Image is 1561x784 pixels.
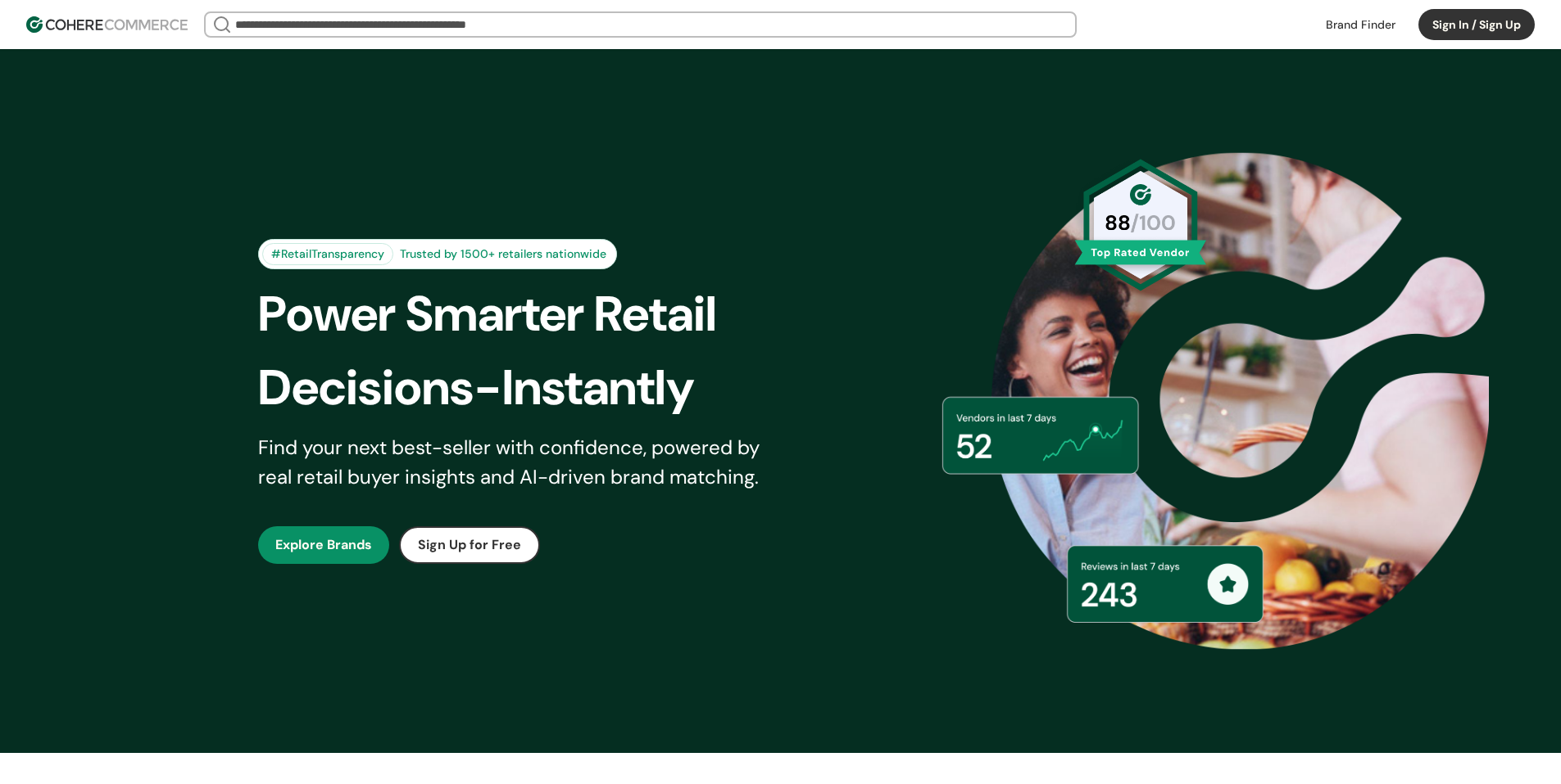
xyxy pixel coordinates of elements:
div: #RetailTransparency [262,243,393,265]
div: Find your next best-seller with confidence, powered by real retail buyer insights and AI-driven b... [258,433,781,492]
button: Sign Up for Free [399,526,540,564]
img: Cohere Logo [26,16,188,33]
button: Explore Brands [258,526,389,564]
div: Decisions-Instantly [258,351,809,425]
div: Power Smarter Retail [258,277,809,351]
button: Sign In / Sign Up [1418,9,1535,40]
div: Trusted by 1500+ retailers nationwide [393,246,613,263]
